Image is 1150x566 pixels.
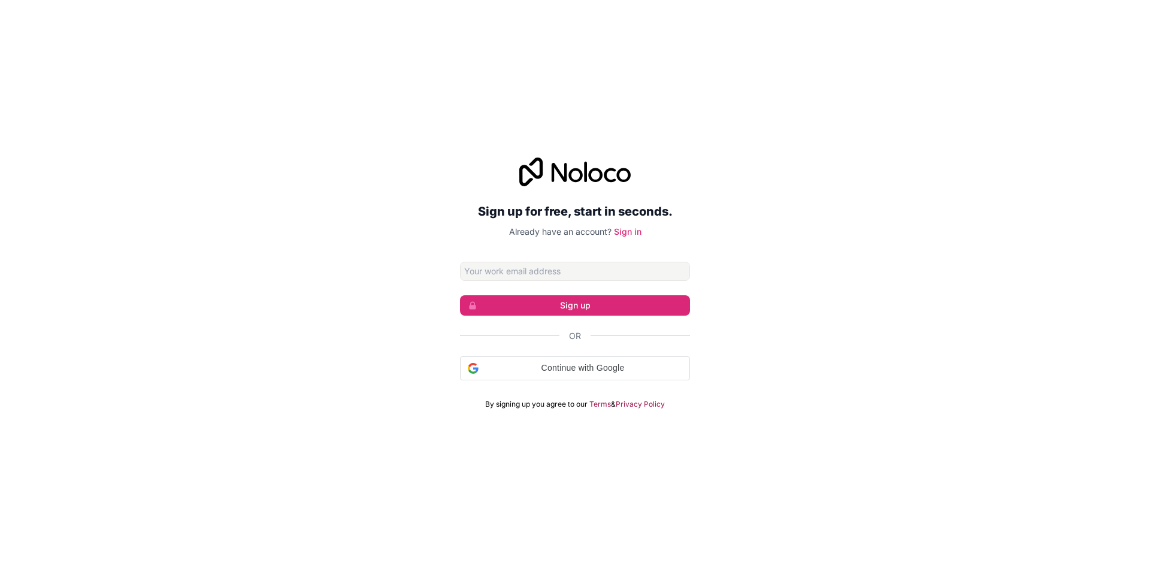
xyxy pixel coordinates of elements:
[509,226,612,237] span: Already have an account?
[460,356,690,380] div: Continue with Google
[460,262,690,281] input: Email address
[483,362,682,374] span: Continue with Google
[569,330,581,342] span: Or
[616,399,665,409] a: Privacy Policy
[611,399,616,409] span: &
[485,399,588,409] span: By signing up you agree to our
[589,399,611,409] a: Terms
[614,226,641,237] a: Sign in
[460,201,690,222] h2: Sign up for free, start in seconds.
[460,295,690,316] button: Sign up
